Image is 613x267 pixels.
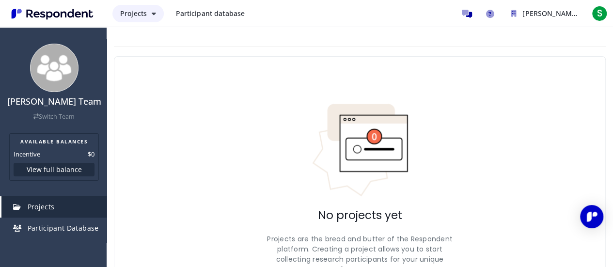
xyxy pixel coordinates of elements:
div: Open Intercom Messenger [580,205,603,228]
img: No projects indicator [312,103,409,197]
span: Projects [28,202,55,211]
h4: [PERSON_NAME] Team [6,97,102,107]
h2: AVAILABLE BALANCES [14,138,94,145]
button: Projects [112,5,164,22]
h2: No projects yet [318,209,402,222]
dd: $0 [88,149,94,159]
img: team_avatar_256.png [30,44,79,92]
img: Respondent [8,6,97,22]
a: Help and support [480,4,500,23]
span: Participant Database [28,223,99,233]
button: View full balance [14,163,94,176]
span: Projects [120,9,147,18]
button: SARA IHAB NAFFA Team [503,5,586,22]
a: Switch Team [33,112,75,121]
a: Message participants [457,4,476,23]
span: Participant database [175,9,245,18]
button: S [590,5,609,22]
span: [PERSON_NAME] Team [522,9,598,18]
a: Participant database [168,5,252,22]
dt: Incentive [14,149,40,159]
section: Balance summary [9,133,99,181]
span: S [592,6,607,21]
